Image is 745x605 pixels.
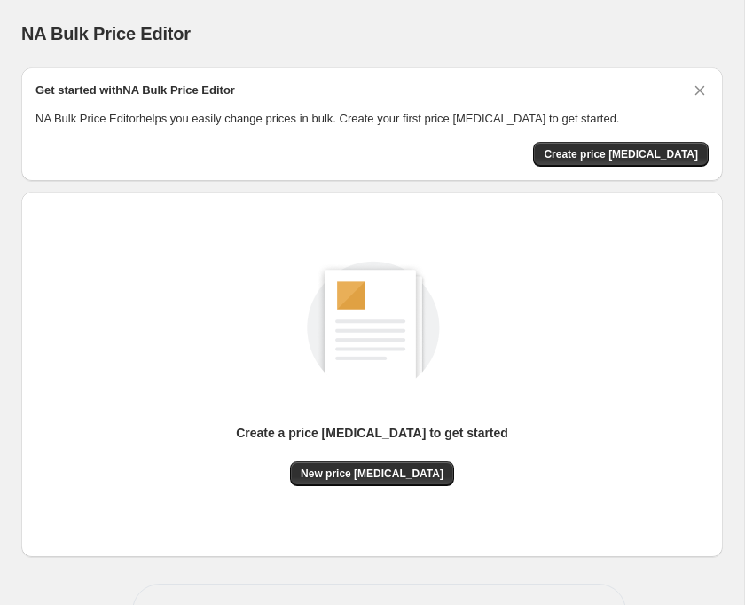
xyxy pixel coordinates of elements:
p: Create a price [MEDICAL_DATA] to get started [236,424,508,442]
h2: Get started with NA Bulk Price Editor [35,82,235,99]
p: NA Bulk Price Editor helps you easily change prices in bulk. Create your first price [MEDICAL_DAT... [35,110,709,128]
button: Create price change job [533,142,709,167]
span: NA Bulk Price Editor [21,24,191,43]
span: New price [MEDICAL_DATA] [301,467,443,481]
button: New price [MEDICAL_DATA] [290,461,454,486]
button: Dismiss card [691,82,709,99]
span: Create price [MEDICAL_DATA] [544,147,698,161]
